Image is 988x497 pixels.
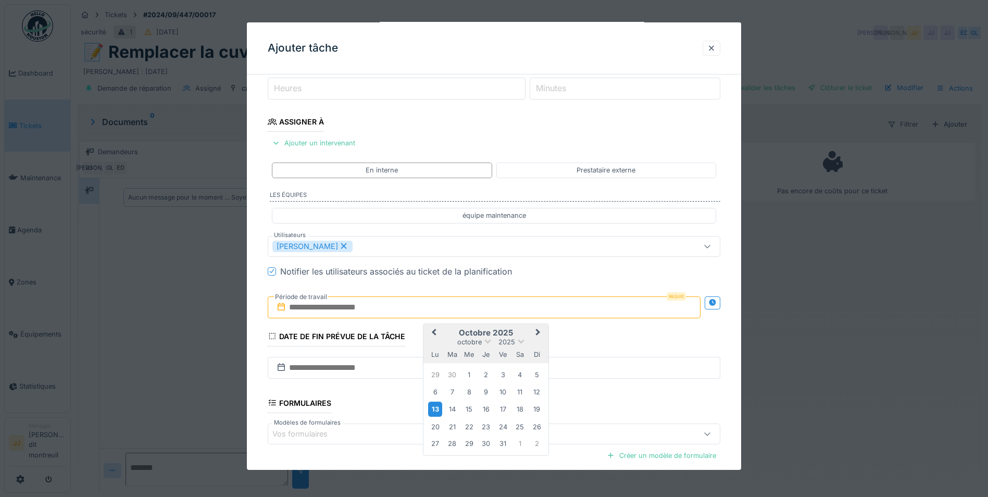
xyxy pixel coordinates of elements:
span: 2025 [498,338,515,346]
div: Choose jeudi 9 octobre 2025 [479,385,493,399]
div: Choose lundi 27 octobre 2025 [428,437,442,451]
div: Choose jeudi 23 octobre 2025 [479,420,493,434]
div: Assigner à [268,114,324,132]
label: Modèles de formulaires [272,418,343,427]
div: Choose jeudi 30 octobre 2025 [479,437,493,451]
div: Choose lundi 20 octobre 2025 [428,420,442,434]
div: Choose samedi 18 octobre 2025 [513,402,527,416]
div: Month octobre, 2025 [427,366,545,452]
div: Choose samedi 11 octobre 2025 [513,385,527,399]
div: Formulaires [268,395,331,413]
div: Choose mardi 28 octobre 2025 [445,437,459,451]
div: Choose vendredi 17 octobre 2025 [496,402,510,416]
label: Heures [272,82,304,94]
label: Les équipes [270,191,720,202]
div: vendredi [496,347,510,362]
button: Next Month [531,325,547,341]
div: Choose vendredi 3 octobre 2025 [496,368,510,382]
div: Choose mardi 21 octobre 2025 [445,420,459,434]
div: Choose samedi 1 novembre 2025 [513,437,527,451]
div: Choose dimanche 5 octobre 2025 [530,368,544,382]
div: Choose lundi 29 septembre 2025 [428,368,442,382]
div: mardi [445,347,459,362]
div: Vos formulaires [272,428,342,440]
div: Notifier les utilisateurs associés au ticket de la planification [280,265,512,277]
div: dimanche [530,347,544,362]
div: Choose mardi 30 septembre 2025 [445,368,459,382]
div: équipe maintenance [462,210,526,220]
div: lundi [428,347,442,362]
div: Choose vendredi 31 octobre 2025 [496,437,510,451]
div: Date de fin prévue de la tâche [268,328,405,346]
h3: Ajouter tâche [268,42,338,55]
div: jeudi [479,347,493,362]
div: [PERSON_NAME] [272,240,353,252]
div: Choose lundi 13 octobre 2025 [428,402,442,417]
label: Période de travail [274,291,328,302]
div: Choose mercredi 29 octobre 2025 [462,437,476,451]
div: Choose mercredi 15 octobre 2025 [462,402,476,416]
div: Choose dimanche 26 octobre 2025 [530,420,544,434]
div: En interne [366,165,398,175]
div: Choose vendredi 10 octobre 2025 [496,385,510,399]
div: Choose mercredi 8 octobre 2025 [462,385,476,399]
div: Choose mardi 7 octobre 2025 [445,385,459,399]
div: Prestataire externe [577,165,635,175]
div: Données de facturation [268,467,381,484]
div: Créer un modèle de formulaire [603,449,720,463]
div: Choose samedi 25 octobre 2025 [513,420,527,434]
div: Choose mercredi 1 octobre 2025 [462,368,476,382]
div: Choose dimanche 2 novembre 2025 [530,437,544,451]
div: mercredi [462,347,476,362]
div: Choose dimanche 12 octobre 2025 [530,385,544,399]
div: Choose vendredi 24 octobre 2025 [496,420,510,434]
div: Choose dimanche 19 octobre 2025 [530,402,544,416]
div: Choose jeudi 2 octobre 2025 [479,368,493,382]
h2: octobre 2025 [423,328,548,337]
div: Choose jeudi 16 octobre 2025 [479,402,493,416]
label: Utilisateurs [272,230,308,239]
button: Previous Month [424,325,441,341]
div: Choose lundi 6 octobre 2025 [428,385,442,399]
div: Choose mercredi 22 octobre 2025 [462,420,476,434]
div: samedi [513,347,527,362]
div: Choose samedi 4 octobre 2025 [513,368,527,382]
div: Choose mardi 14 octobre 2025 [445,402,459,416]
div: Requis [667,292,686,300]
label: Minutes [534,82,568,94]
div: Ajouter un intervenant [268,136,359,150]
span: octobre [457,338,482,346]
